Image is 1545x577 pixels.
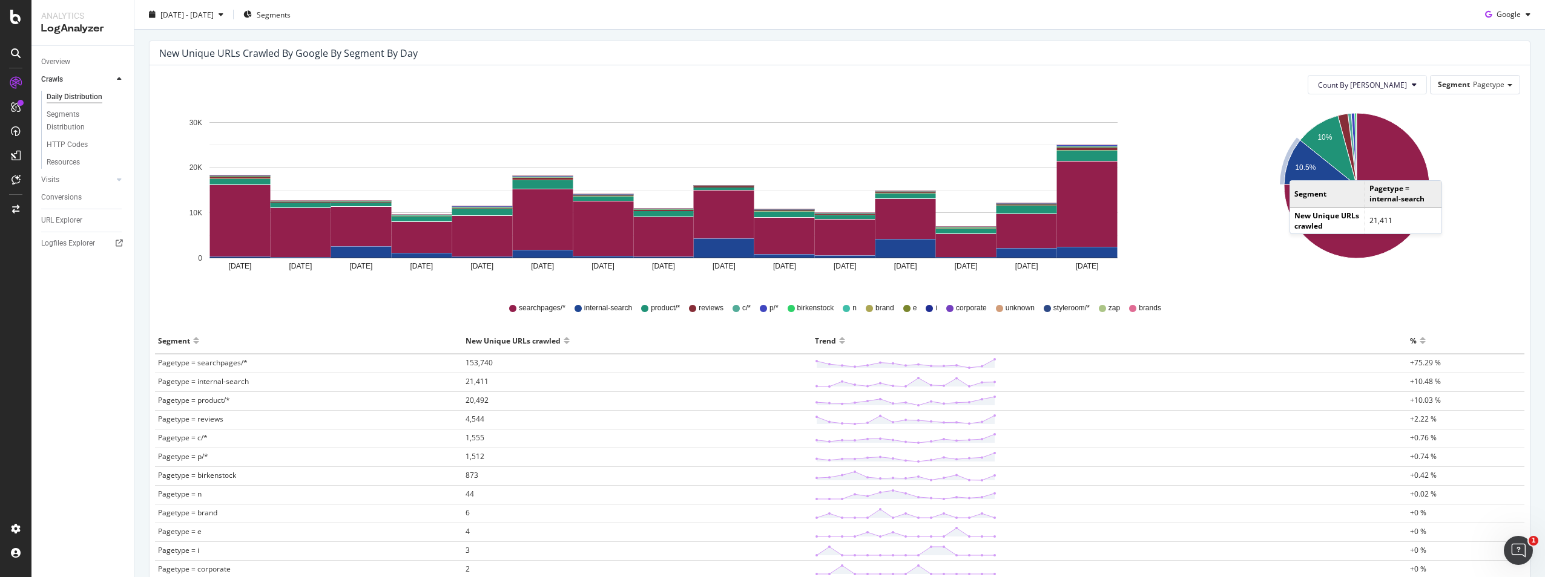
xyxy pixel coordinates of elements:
span: unknown [1006,303,1035,313]
span: 4 [466,526,470,536]
span: product/* [651,303,680,313]
text: [DATE] [289,262,312,270]
span: brand [875,303,894,313]
a: Daily Distribution [47,91,125,103]
div: Visits [41,174,59,186]
text: [DATE] [349,262,372,270]
td: New Unique URLs crawled [1290,207,1365,233]
span: n [852,303,857,313]
span: Pagetype = product/* [158,395,230,405]
span: Segment [1438,79,1470,90]
text: [DATE] [531,262,554,270]
td: 21,411 [1365,207,1441,233]
span: +0 % [1410,564,1426,574]
text: [DATE] [1076,262,1099,270]
span: internal-search [584,303,632,313]
div: New Unique URLs crawled [466,331,561,350]
a: Overview [41,56,125,68]
span: Pagetype = internal-search [158,376,249,386]
text: 20K [189,164,202,172]
a: Visits [41,174,113,186]
span: Pagetype [1473,79,1504,90]
span: reviews [699,303,723,313]
span: +2.22 % [1410,414,1437,424]
div: Analytics [41,10,124,22]
span: corporate [956,303,987,313]
span: 44 [466,489,474,499]
span: Pagetype = n [158,489,202,499]
span: 1,512 [466,451,484,461]
div: Trend [815,331,836,350]
text: 10.5% [1295,163,1316,172]
text: 10% [1317,133,1332,142]
a: URL Explorer [41,214,125,227]
button: Segments [239,5,295,24]
text: [DATE] [652,262,675,270]
span: i [935,303,937,313]
text: 0 [198,254,202,262]
div: Overview [41,56,70,68]
span: searchpages/* [519,303,565,313]
div: Segments Distribution [47,108,114,134]
span: 21,411 [466,376,489,386]
span: 873 [466,470,478,480]
span: +0 % [1410,507,1426,518]
text: [DATE] [894,262,917,270]
span: +0.02 % [1410,489,1437,499]
span: birkenstock [797,303,834,313]
text: 10K [189,209,202,217]
a: Resources [47,156,125,169]
a: Crawls [41,73,113,86]
td: Segment [1290,181,1365,207]
div: Daily Distribution [47,91,102,103]
span: Google [1497,9,1521,19]
span: Pagetype = reviews [158,414,223,424]
a: HTTP Codes [47,139,125,151]
span: Pagetype = c/* [158,432,208,443]
svg: A chart. [159,104,1168,285]
div: Resources [47,156,80,169]
span: 153,740 [466,357,493,368]
span: 2 [466,564,470,574]
text: [DATE] [834,262,857,270]
span: 1 [1529,536,1538,546]
a: Logfiles Explorer [41,237,125,250]
span: Pagetype = birkenstock [158,470,236,480]
div: Conversions [41,191,82,204]
div: % [1410,331,1417,350]
div: LogAnalyzer [41,22,124,36]
text: [DATE] [1015,262,1038,270]
span: +0 % [1410,545,1426,555]
text: [DATE] [470,262,493,270]
text: [DATE] [713,262,736,270]
span: Pagetype = corporate [158,564,231,574]
button: [DATE] - [DATE] [144,5,228,24]
span: +0.42 % [1410,470,1437,480]
text: [DATE] [229,262,252,270]
svg: A chart. [1194,104,1518,285]
span: Pagetype = p/* [158,451,208,461]
iframe: Intercom live chat [1504,536,1533,565]
text: [DATE] [410,262,433,270]
span: +0.74 % [1410,451,1437,461]
span: Pagetype = e [158,526,202,536]
span: +10.03 % [1410,395,1441,405]
span: e [913,303,917,313]
span: 20,492 [466,395,489,405]
span: Segments [257,9,291,19]
span: Count By Day [1318,80,1407,90]
span: +0 % [1410,526,1426,536]
span: zap [1109,303,1120,313]
button: Google [1480,5,1535,24]
span: 1,555 [466,432,484,443]
div: HTTP Codes [47,139,88,151]
div: Crawls [41,73,63,86]
text: [DATE] [773,262,796,270]
span: 3 [466,545,470,555]
span: Pagetype = brand [158,507,217,518]
text: [DATE] [955,262,978,270]
text: 30K [189,119,202,127]
div: Logfiles Explorer [41,237,95,250]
